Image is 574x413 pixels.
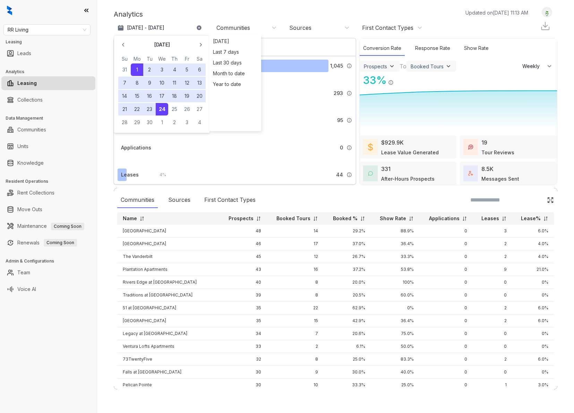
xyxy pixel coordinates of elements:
img: sorting [313,216,318,221]
p: Applications [429,215,460,222]
span: Coming Soon [44,239,77,247]
div: Lease Value Generated [381,149,439,156]
td: 3 [473,225,512,238]
div: Conversion Rate [360,41,405,56]
td: 30 [219,379,266,392]
div: Response Rate [412,41,454,56]
button: 14 [118,90,131,102]
span: 95 [337,117,343,124]
td: 0% [512,340,554,353]
td: 29.2% [324,225,370,238]
div: 331 [381,165,391,173]
td: 0 [473,289,512,302]
td: Plantation Apartments [117,263,219,276]
a: Communities [17,123,46,137]
div: Messages Sent [481,175,519,182]
div: Show Rate [461,41,492,56]
li: Rent Collections [1,186,95,200]
td: 2 [267,340,324,353]
p: [DATE] - [DATE] [127,24,164,31]
td: 100% [371,276,420,289]
button: 15 [131,90,143,102]
img: Info [388,80,394,85]
td: 1 [473,379,512,392]
td: 20.6% [324,327,370,340]
h3: Leasing [6,39,97,45]
button: 9 [143,77,156,89]
td: 0 [419,276,473,289]
td: 2 [473,302,512,315]
div: Month to date [211,68,259,79]
div: After-Hours Prospects [381,175,435,182]
div: $929.9K [381,138,404,147]
button: 27 [193,103,206,115]
td: 25.0% [324,353,370,366]
div: Communities [216,24,250,32]
div: First Contact Types [201,192,259,208]
button: 13 [193,77,206,89]
td: 48 [219,225,266,238]
img: ViewFilterArrow [388,63,395,70]
p: Updated on [DATE] 11:13 AM [465,9,528,16]
img: Info [346,145,352,150]
div: First Contact Types [362,24,413,32]
li: Communities [1,123,95,137]
td: 20.0% [324,276,370,289]
td: 0% [512,289,554,302]
td: 0 [419,366,473,379]
div: [DATE] [211,36,259,46]
td: 30.0% [324,366,370,379]
td: 6.0% [512,315,554,327]
p: Booked % [333,215,358,222]
button: 3 [156,63,168,76]
td: [GEOGRAPHIC_DATA] [117,315,219,327]
button: 26 [181,103,193,115]
td: Legacy at [GEOGRAPHIC_DATA] [117,327,219,340]
td: 26.7% [324,250,370,263]
button: 5 [181,63,193,76]
button: 2 [143,63,156,76]
a: Move Outs [17,203,42,216]
td: 0 [419,340,473,353]
div: Tour Reviews [481,149,514,156]
td: 8 [267,276,324,289]
img: sorting [256,216,261,221]
td: 51 at [GEOGRAPHIC_DATA] [117,302,219,315]
img: Info [346,91,352,96]
h3: Analytics [6,69,97,75]
td: 17 [267,238,324,250]
td: 0 [419,302,473,315]
th: Thursday [168,55,181,63]
p: Lease% [521,215,541,222]
td: 35 [219,302,266,315]
td: 12 [267,250,324,263]
button: 11 [168,77,181,89]
button: 4 [193,116,206,129]
td: 33 [219,340,266,353]
td: 83.3% [371,353,420,366]
span: Coming Soon [51,223,84,230]
button: 7 [118,77,131,89]
li: Renewals [1,236,95,250]
td: 4.0% [512,250,554,263]
button: 17 [156,90,168,102]
li: Units [1,139,95,153]
td: 40 [219,276,266,289]
td: 34 [219,327,266,340]
img: sorting [502,216,507,221]
td: 15 [267,315,324,327]
div: Last 7 days [211,46,259,57]
th: Sunday [118,55,131,63]
span: Weekly [522,63,543,70]
td: 0 [473,276,512,289]
button: 8 [131,77,143,89]
td: 75.0% [371,327,420,340]
button: 25 [168,103,181,115]
td: 20.5% [324,289,370,302]
a: Units [17,139,28,153]
td: 2 [473,250,512,263]
td: 9 [473,263,512,276]
li: Move Outs [1,203,95,216]
button: 10 [156,77,168,89]
li: Voice AI [1,282,95,296]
